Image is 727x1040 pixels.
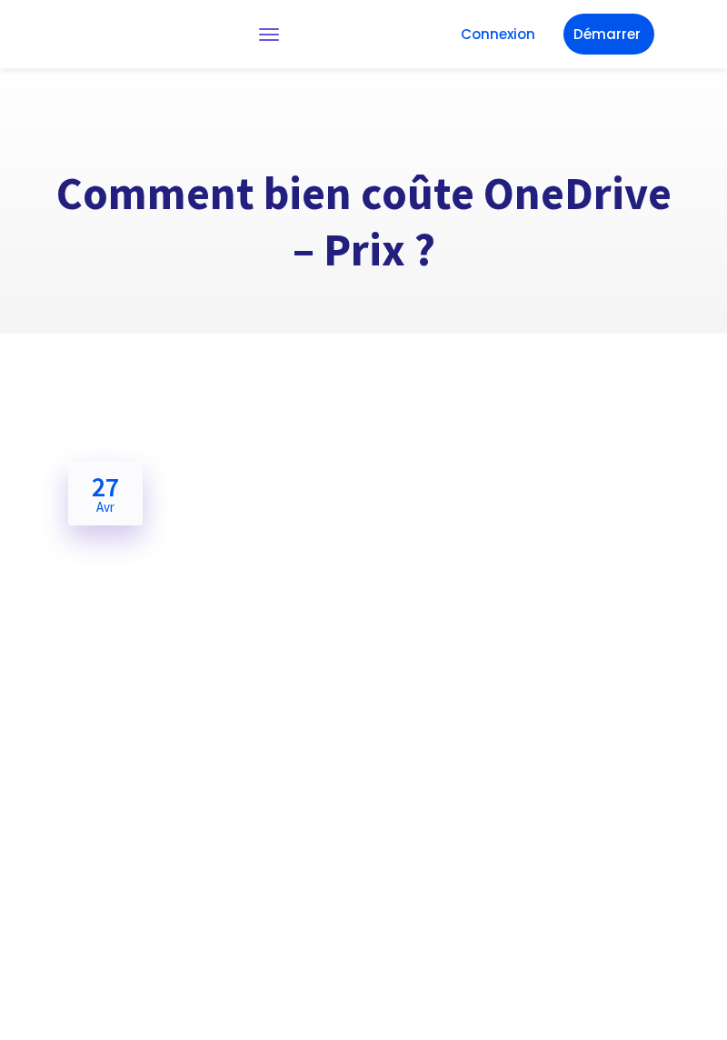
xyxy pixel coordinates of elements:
h1: Comment bien coûte OneDrive – Prix ? [50,165,677,279]
button: Toggle navigation [258,24,280,45]
a: 27Avr [68,461,143,525]
span: Avr [92,500,119,514]
a: Démarrer [563,14,654,55]
h2: 27 [92,473,119,514]
a: Connexion [451,14,545,55]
